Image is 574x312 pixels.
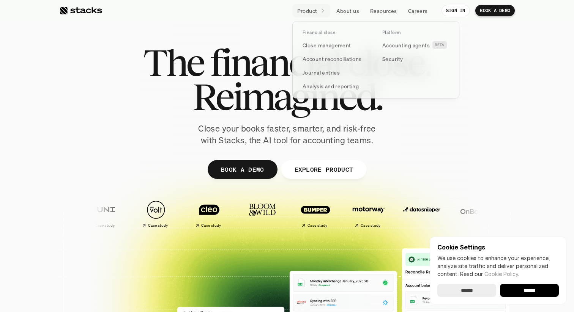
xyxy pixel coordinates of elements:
[143,45,203,80] span: The
[378,52,454,66] a: Security
[192,80,382,114] span: Reimagined.
[332,4,364,17] a: About us
[475,5,515,16] a: BOOK A DEMO
[210,45,341,80] span: financial
[366,4,402,17] a: Resources
[184,196,234,231] a: Case study
[298,79,374,93] a: Analysis and reporting
[221,164,264,175] p: BOOK A DEMO
[382,41,430,49] p: Accounting agents
[78,196,128,231] a: Case study
[131,196,181,231] a: Case study
[297,7,317,15] p: Product
[298,52,374,66] a: Account reconciliations
[303,55,362,63] p: Account reconciliations
[437,254,559,278] p: We use cookies to enhance your experience, analyze site traffic and deliver personalized content.
[303,41,351,49] p: Close management
[382,30,401,35] p: Platform
[361,223,381,228] h2: Case study
[307,223,328,228] h2: Case study
[148,223,168,228] h2: Case study
[446,8,465,13] p: SIGN IN
[294,164,353,175] p: EXPLORE PRODUCT
[484,271,518,277] a: Cookie Policy
[404,4,432,17] a: Careers
[208,160,278,179] a: BOOK A DEMO
[437,244,559,250] p: Cookie Settings
[480,8,510,13] p: BOOK A DEMO
[298,66,374,79] a: Journal entries
[303,82,359,90] p: Analysis and reporting
[192,123,382,146] p: Close your books faster, smarter, and risk-free with Stacks, the AI tool for accounting teams.
[442,5,470,16] a: SIGN IN
[460,271,519,277] span: Read our .
[382,55,403,63] p: Security
[378,38,454,52] a: Accounting agentsBETA
[303,30,335,35] p: Financial close
[344,196,393,231] a: Case study
[370,7,397,15] p: Resources
[201,223,221,228] h2: Case study
[303,69,340,77] p: Journal entries
[298,38,374,52] a: Close management
[435,43,445,47] h2: BETA
[95,223,115,228] h2: Case study
[281,160,366,179] a: EXPLORE PRODUCT
[336,7,359,15] p: About us
[408,7,428,15] p: Careers
[291,196,340,231] a: Case study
